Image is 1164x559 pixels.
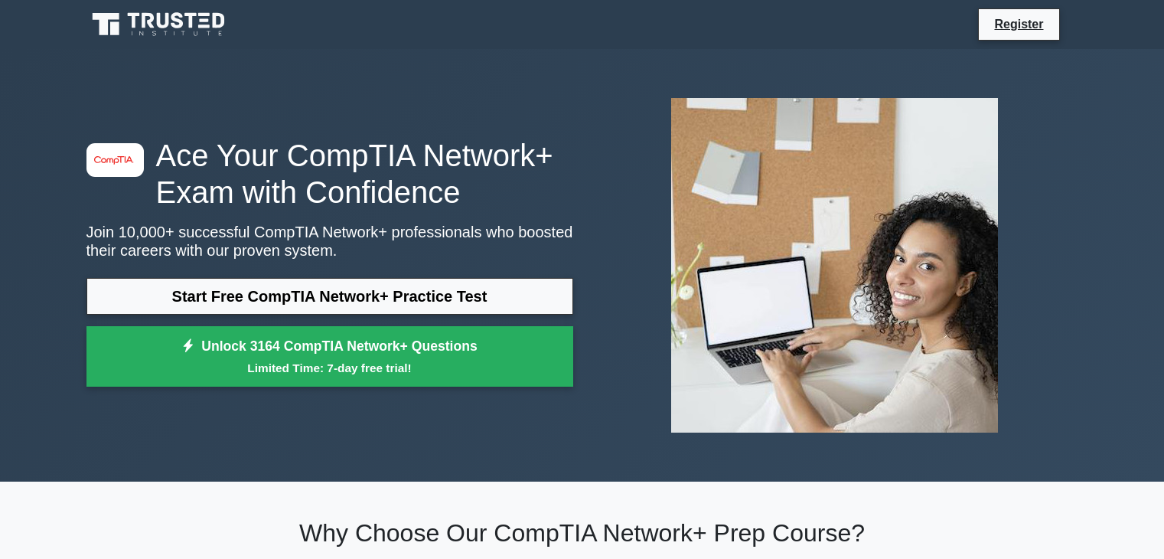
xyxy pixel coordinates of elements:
h2: Why Choose Our CompTIA Network+ Prep Course? [86,518,1078,548]
p: Join 10,000+ successful CompTIA Network+ professionals who boosted their careers with our proven ... [86,223,573,260]
a: Unlock 3164 CompTIA Network+ QuestionsLimited Time: 7-day free trial! [86,326,573,387]
a: Register [985,15,1052,34]
h1: Ace Your CompTIA Network+ Exam with Confidence [86,137,573,211]
small: Limited Time: 7-day free trial! [106,359,554,377]
a: Start Free CompTIA Network+ Practice Test [86,278,573,315]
